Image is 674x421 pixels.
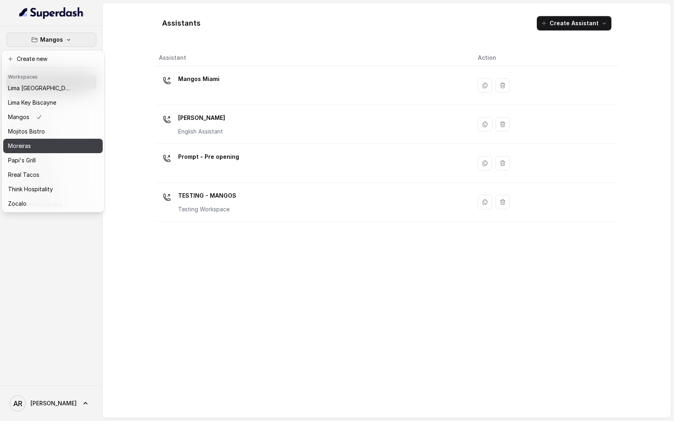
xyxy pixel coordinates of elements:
[8,127,45,136] p: Mojitos Bistro
[8,83,72,93] p: Lima [GEOGRAPHIC_DATA]
[8,184,53,194] p: Think Hospitality
[8,156,36,165] p: Papi's Grill
[8,199,26,208] p: Zocalo
[8,98,56,107] p: Lima Key Biscayne
[8,141,31,151] p: Moreiras
[3,70,103,83] header: Workspaces
[8,170,39,180] p: Rreal Tacos
[2,50,104,213] div: Mangos
[40,35,63,45] p: Mangos
[8,112,29,122] p: Mangos
[6,32,96,47] button: Mangos
[3,52,103,66] button: Create new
